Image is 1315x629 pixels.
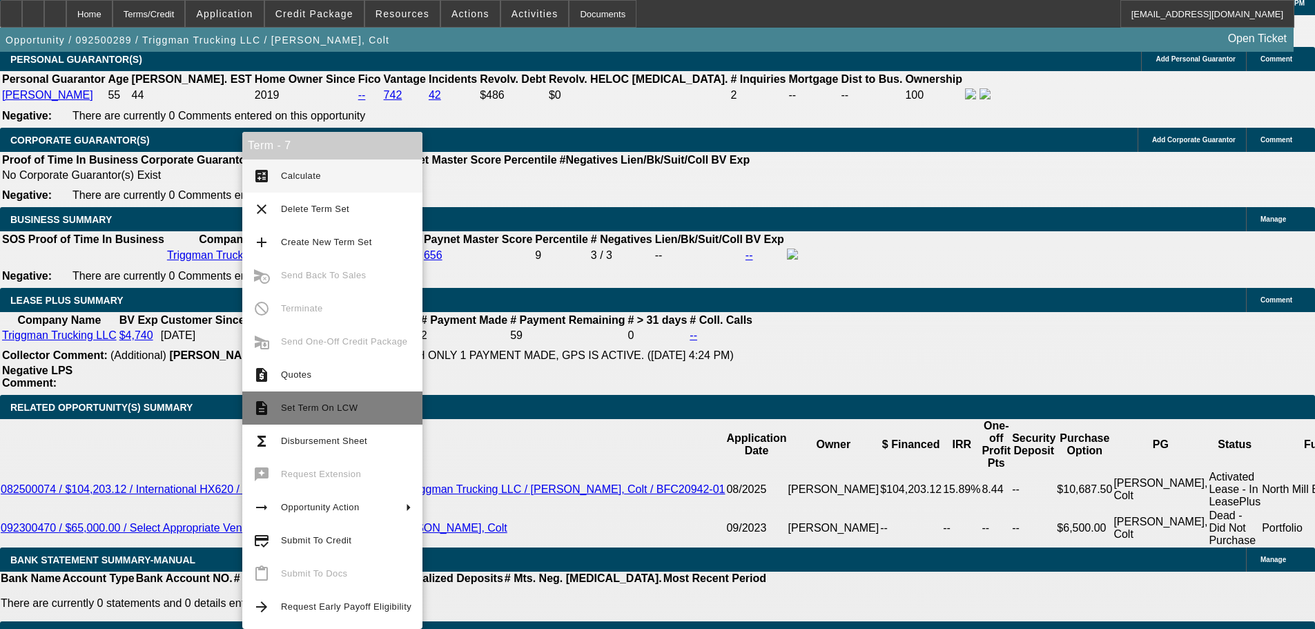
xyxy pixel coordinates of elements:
[788,88,839,103] td: --
[108,73,128,85] b: Age
[384,73,426,85] b: Vantage
[253,234,270,251] mat-icon: add
[281,436,367,446] span: Disbursement Sheet
[10,402,193,413] span: RELATED OPPORTUNITY(S) SUMMARY
[981,509,1011,548] td: --
[1113,509,1208,548] td: [PERSON_NAME], Colt
[965,88,976,99] img: facebook-icon.png
[1,522,507,534] a: 092300470 / $65,000.00 / Select Appropriate Vendor / Triggman Trucking LLC / [PERSON_NAME], Colt
[424,233,532,245] b: Paynet Master Score
[654,248,743,263] td: --
[167,249,282,261] a: Triggman Trucking LLC
[980,88,991,99] img: linkedin-icon.png
[393,572,503,586] th: Annualized Deposits
[981,470,1011,509] td: 8.44
[1011,509,1056,548] td: --
[2,329,117,341] a: Triggman Trucking LLC
[119,329,153,341] a: $4,740
[253,532,270,549] mat-icon: credit_score
[1260,296,1292,304] span: Comment
[281,502,360,512] span: Opportunity Action
[393,154,501,166] b: Paynet Master Score
[253,168,270,184] mat-icon: calculate
[376,8,429,19] span: Resources
[72,110,365,122] span: There are currently 0 Comments entered on this opportunity
[1208,470,1261,509] td: Activated Lease - In LeasePlus
[1011,470,1056,509] td: --
[504,154,556,166] b: Percentile
[107,88,129,103] td: 55
[281,171,321,181] span: Calculate
[841,73,903,85] b: Dist to Bus.
[535,249,587,262] div: 9
[2,189,52,201] b: Negative:
[281,535,351,545] span: Submit To Credit
[269,349,733,361] span: BRAND NEW SVC DEAL WITH ONLY 1 PAYMENT MADE, GPS IS ACTIVE. ([DATE] 4:24 PM)
[161,314,245,326] b: Customer Since
[1260,556,1286,563] span: Manage
[1,168,756,182] td: No Corporate Guarantor(s) Exist
[1011,419,1056,470] th: Security Deposit
[253,599,270,615] mat-icon: arrow_forward
[879,419,942,470] th: $ Financed
[501,1,569,27] button: Activities
[10,295,124,306] span: LEASE PLUS SUMMARY
[253,499,270,516] mat-icon: arrow_right_alt
[627,314,687,326] b: # > 31 days
[119,314,158,326] b: BV Exp
[169,349,266,361] b: [PERSON_NAME]:
[841,88,904,103] td: --
[981,419,1011,470] th: One-off Profit Pts
[420,329,508,342] td: 2
[160,329,246,342] td: [DATE]
[1,153,139,167] th: Proof of Time In Business
[10,554,195,565] span: BANK STATEMENT SUMMARY-MANUAL
[132,73,252,85] b: [PERSON_NAME]. EST
[746,233,784,245] b: BV Exp
[1152,136,1236,144] span: Add Corporate Guarantor
[429,73,477,85] b: Incidents
[2,110,52,122] b: Negative:
[281,601,411,612] span: Request Early Payoff Eligibility
[421,314,507,326] b: # Payment Made
[655,233,743,245] b: Lien/Bk/Suit/Coll
[1056,509,1113,548] td: $6,500.00
[10,214,112,225] span: BUSINESS SUMMARY
[480,73,546,85] b: Revolv. Debt
[512,8,558,19] span: Activities
[1056,419,1113,470] th: Purchase Option
[2,73,105,85] b: Personal Guarantor
[141,154,250,166] b: Corporate Guarantor
[788,509,880,548] td: [PERSON_NAME]
[253,201,270,217] mat-icon: clear
[253,433,270,449] mat-icon: functions
[549,73,728,85] b: Revolv. HELOC [MEDICAL_DATA].
[788,470,880,509] td: [PERSON_NAME]
[1208,509,1261,548] td: Dead - Did Not Purchase
[281,237,372,247] span: Create New Term Set
[879,470,942,509] td: $104,203.12
[690,314,752,326] b: # Coll. Calls
[560,154,618,166] b: #Negatives
[1156,55,1236,63] span: Add Personal Guarantor
[384,89,402,101] a: 742
[451,8,489,19] span: Actions
[6,35,389,46] span: Opportunity / 092500289 / Triggman Trucking LLC / [PERSON_NAME], Colt
[358,89,366,101] a: --
[711,154,750,166] b: BV Exp
[1208,419,1261,470] th: Status
[621,154,708,166] b: Lien/Bk/Suit/Coll
[942,509,981,548] td: --
[730,73,786,85] b: # Inquiries
[281,403,358,413] span: Set Term On LCW
[131,88,253,103] td: 44
[942,470,981,509] td: 15.89%
[2,89,93,101] a: [PERSON_NAME]
[663,572,767,586] th: Most Recent Period
[591,249,652,262] div: 3 / 3
[746,249,753,261] a: --
[787,249,798,260] img: facebook-icon.png
[1113,470,1208,509] td: [PERSON_NAME], Colt
[1113,419,1208,470] th: PG
[110,349,166,361] span: (Additional)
